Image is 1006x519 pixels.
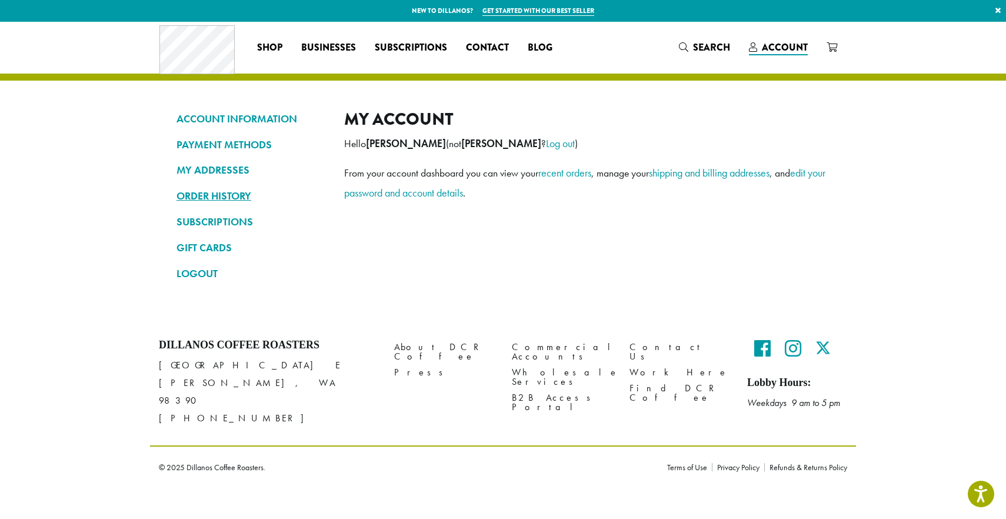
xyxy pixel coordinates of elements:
span: Shop [257,41,282,55]
p: [GEOGRAPHIC_DATA] E [PERSON_NAME], WA 98390 [PHONE_NUMBER] [159,357,377,427]
a: Wholesale Services [512,365,612,390]
a: About DCR Coffee [394,339,494,364]
a: Commercial Accounts [512,339,612,364]
a: recent orders [538,166,591,179]
a: shipping and billing addresses [649,166,770,179]
a: Privacy Policy [712,463,764,471]
p: © 2025 Dillanos Coffee Roasters. [159,463,649,471]
p: Hello (not ? ) [344,134,830,154]
span: Subscriptions [375,41,447,55]
a: B2B Access Portal [512,390,612,415]
a: Get started with our best seller [482,6,594,16]
a: LOGOUT [176,264,327,284]
a: Shop [248,38,292,57]
nav: Account pages [176,109,327,293]
a: Terms of Use [667,463,712,471]
a: Log out [546,137,575,150]
h2: My account [344,109,830,129]
em: Weekdays 9 am to 5 pm [747,397,840,409]
h5: Lobby Hours: [747,377,847,390]
a: Refunds & Returns Policy [764,463,847,471]
span: Account [762,41,808,54]
span: Search [693,41,730,54]
span: Businesses [301,41,356,55]
a: Find DCR Coffee [629,381,729,406]
strong: [PERSON_NAME] [461,137,541,150]
a: PAYMENT METHODS [176,135,327,155]
a: SUBSCRIPTIONS [176,212,327,232]
a: Work Here [629,365,729,381]
a: Search [669,38,739,57]
strong: [PERSON_NAME] [366,137,446,150]
a: ACCOUNT INFORMATION [176,109,327,129]
a: Contact Us [629,339,729,364]
a: GIFT CARDS [176,238,327,258]
a: Press [394,365,494,381]
a: MY ADDRESSES [176,160,327,180]
p: From your account dashboard you can view your , manage your , and . [344,163,830,203]
a: ORDER HISTORY [176,186,327,206]
h4: Dillanos Coffee Roasters [159,339,377,352]
span: Contact [466,41,509,55]
span: Blog [528,41,552,55]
